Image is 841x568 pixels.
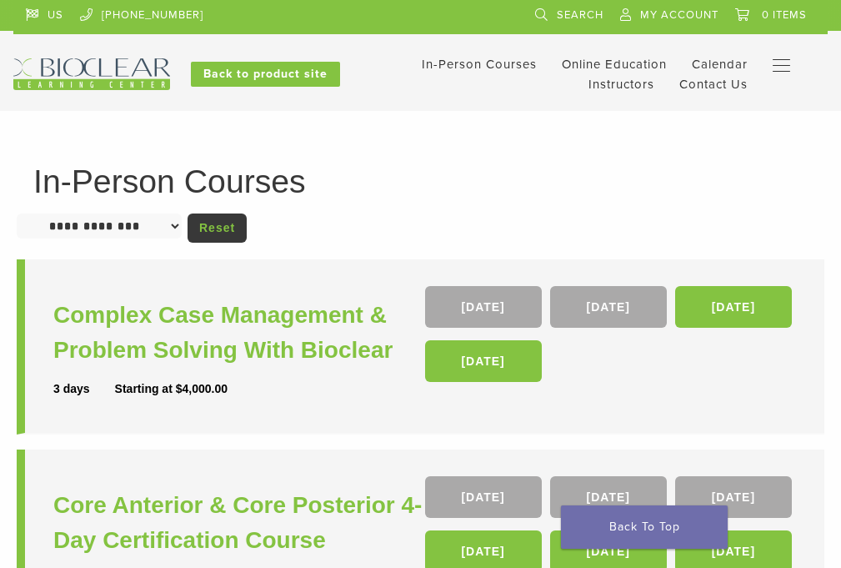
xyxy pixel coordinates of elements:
div: 3 days [53,380,115,398]
a: [DATE] [550,476,667,518]
a: Online Education [562,57,667,72]
img: Bioclear [13,58,170,90]
h1: In-Person Courses [33,165,808,198]
a: Complex Case Management & Problem Solving With Bioclear [53,298,425,368]
a: Calendar [692,57,748,72]
div: Starting at $4,000.00 [115,380,228,398]
a: Contact Us [679,77,748,92]
span: Search [557,8,603,22]
a: [DATE] [675,286,792,328]
a: [DATE] [425,476,542,518]
a: Instructors [588,77,654,92]
a: Back to product site [191,62,340,87]
a: [DATE] [550,286,667,328]
a: In-Person Courses [422,57,537,72]
a: [DATE] [675,476,792,518]
a: [DATE] [425,286,542,328]
div: , , , [425,286,797,390]
nav: Primary Navigation [773,54,815,79]
a: Reset [188,214,247,243]
span: 0 items [762,8,807,22]
span: My Account [640,8,718,22]
a: Core Anterior & Core Posterior 4-Day Certification Course [53,488,425,558]
a: Back To Top [561,505,728,549]
a: [DATE] [425,340,542,382]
